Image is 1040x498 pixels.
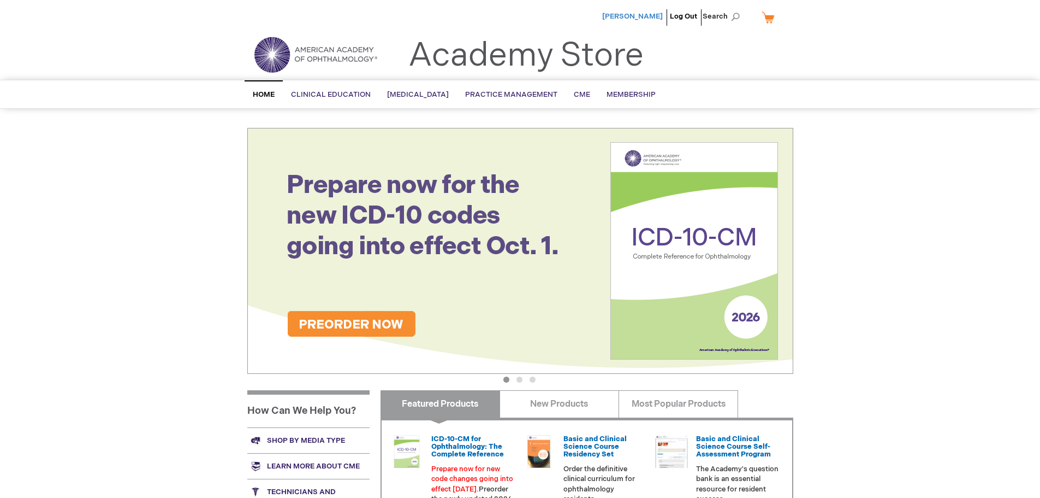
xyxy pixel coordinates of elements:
[408,36,644,75] a: Academy Store
[500,390,619,418] a: New Products
[574,90,590,99] span: CME
[503,377,509,383] button: 1 of 3
[696,435,771,459] a: Basic and Clinical Science Course Self-Assessment Program
[703,5,744,27] span: Search
[563,435,627,459] a: Basic and Clinical Science Course Residency Set
[387,90,449,99] span: [MEDICAL_DATA]
[670,12,697,21] a: Log Out
[431,435,504,459] a: ICD-10-CM for Ophthalmology: The Complete Reference
[522,435,555,468] img: 02850963u_47.png
[607,90,656,99] span: Membership
[381,390,500,418] a: Featured Products
[247,427,370,453] a: Shop by media type
[247,453,370,479] a: Learn more about CME
[390,435,423,468] img: 0120008u_42.png
[253,90,275,99] span: Home
[247,390,370,427] h1: How Can We Help You?
[602,12,663,21] a: [PERSON_NAME]
[655,435,688,468] img: bcscself_20.jpg
[431,465,513,494] font: Prepare now for new code changes going into effect [DATE].
[619,390,738,418] a: Most Popular Products
[465,90,557,99] span: Practice Management
[530,377,536,383] button: 3 of 3
[516,377,522,383] button: 2 of 3
[291,90,371,99] span: Clinical Education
